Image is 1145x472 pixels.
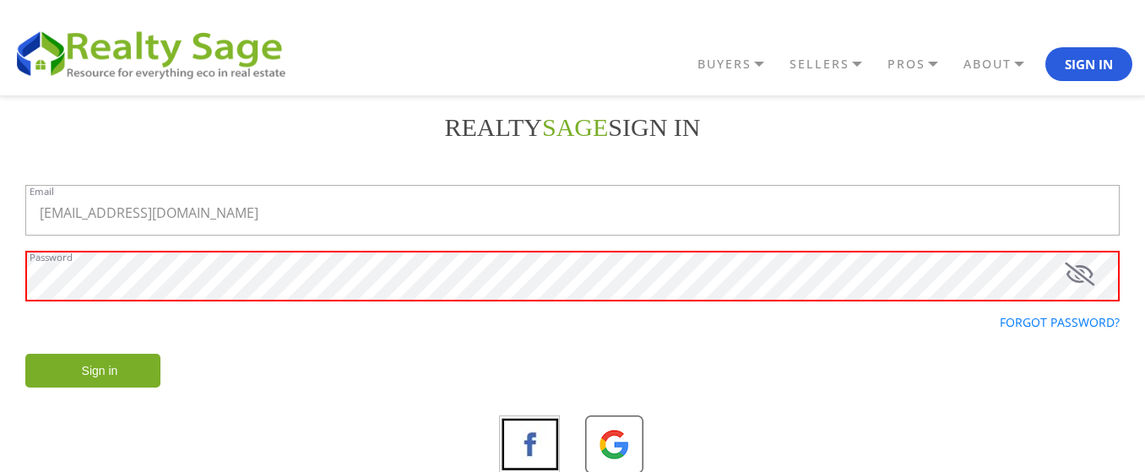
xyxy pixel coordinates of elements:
[883,50,959,79] a: PROS
[785,50,883,79] a: SELLERS
[693,50,785,79] a: BUYERS
[30,252,73,262] label: Password
[959,50,1045,79] a: ABOUT
[542,113,608,141] font: SAGE
[1045,47,1132,81] button: Sign In
[30,187,54,196] label: Email
[1000,314,1120,330] a: Forgot password?
[25,112,1120,143] h2: REALTY Sign in
[13,25,300,81] img: REALTY SAGE
[25,354,160,388] input: Sign in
